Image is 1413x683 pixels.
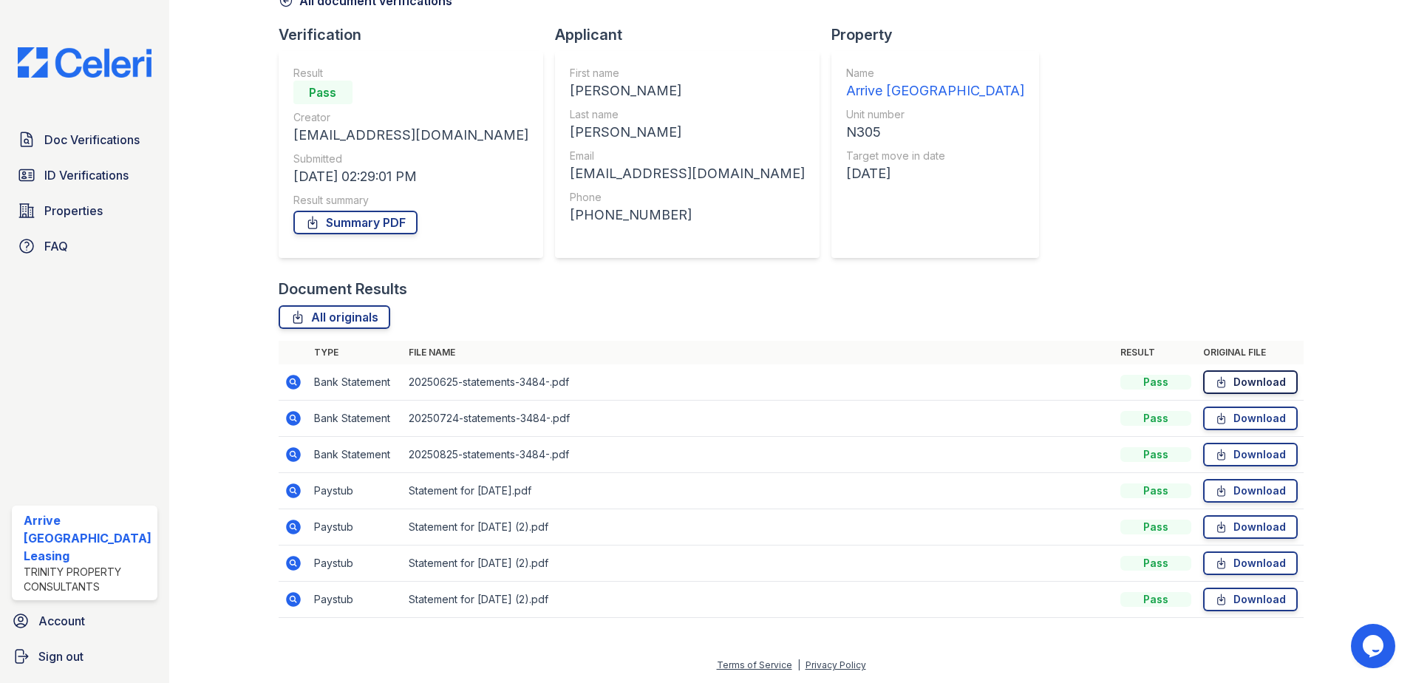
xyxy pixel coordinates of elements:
[1120,556,1191,571] div: Pass
[1203,443,1298,466] a: Download
[1203,370,1298,394] a: Download
[293,193,528,208] div: Result summary
[403,546,1115,582] td: Statement for [DATE] (2).pdf
[1203,479,1298,503] a: Download
[293,125,528,146] div: [EMAIL_ADDRESS][DOMAIN_NAME]
[846,81,1024,101] div: Arrive [GEOGRAPHIC_DATA]
[279,305,390,329] a: All originals
[570,190,805,205] div: Phone
[293,152,528,166] div: Submitted
[1120,483,1191,498] div: Pass
[293,66,528,81] div: Result
[403,364,1115,401] td: 20250625-statements-3484-.pdf
[308,341,403,364] th: Type
[44,237,68,255] span: FAQ
[24,512,151,565] div: Arrive [GEOGRAPHIC_DATA] Leasing
[279,24,555,45] div: Verification
[24,565,151,594] div: Trinity Property Consultants
[293,166,528,187] div: [DATE] 02:29:01 PM
[570,149,805,163] div: Email
[846,163,1024,184] div: [DATE]
[1120,592,1191,607] div: Pass
[12,125,157,154] a: Doc Verifications
[44,202,103,220] span: Properties
[1114,341,1197,364] th: Result
[38,612,85,630] span: Account
[1351,624,1398,668] iframe: chat widget
[570,107,805,122] div: Last name
[403,401,1115,437] td: 20250724-statements-3484-.pdf
[403,509,1115,546] td: Statement for [DATE] (2).pdf
[570,205,805,225] div: [PHONE_NUMBER]
[570,66,805,81] div: First name
[38,648,84,665] span: Sign out
[1203,551,1298,575] a: Download
[308,401,403,437] td: Bank Statement
[1203,588,1298,611] a: Download
[403,341,1115,364] th: File name
[44,166,129,184] span: ID Verifications
[831,24,1051,45] div: Property
[806,659,866,670] a: Privacy Policy
[1203,515,1298,539] a: Download
[570,163,805,184] div: [EMAIL_ADDRESS][DOMAIN_NAME]
[6,642,163,671] a: Sign out
[1120,520,1191,534] div: Pass
[293,211,418,234] a: Summary PDF
[12,196,157,225] a: Properties
[6,47,163,78] img: CE_Logo_Blue-a8612792a0a2168367f1c8372b55b34899dd931a85d93a1a3d3e32e68fde9ad4.png
[1203,407,1298,430] a: Download
[846,122,1024,143] div: N305
[308,546,403,582] td: Paystub
[279,279,407,299] div: Document Results
[308,509,403,546] td: Paystub
[403,437,1115,473] td: 20250825-statements-3484-.pdf
[403,582,1115,618] td: Statement for [DATE] (2).pdf
[293,110,528,125] div: Creator
[308,582,403,618] td: Paystub
[1120,411,1191,426] div: Pass
[846,66,1024,101] a: Name Arrive [GEOGRAPHIC_DATA]
[1197,341,1304,364] th: Original file
[717,659,792,670] a: Terms of Service
[293,81,353,104] div: Pass
[1120,375,1191,390] div: Pass
[797,659,800,670] div: |
[846,66,1024,81] div: Name
[44,131,140,149] span: Doc Verifications
[555,24,831,45] div: Applicant
[846,149,1024,163] div: Target move in date
[308,364,403,401] td: Bank Statement
[12,231,157,261] a: FAQ
[570,81,805,101] div: [PERSON_NAME]
[403,473,1115,509] td: Statement for [DATE].pdf
[570,122,805,143] div: [PERSON_NAME]
[308,473,403,509] td: Paystub
[1120,447,1191,462] div: Pass
[6,606,163,636] a: Account
[308,437,403,473] td: Bank Statement
[12,160,157,190] a: ID Verifications
[846,107,1024,122] div: Unit number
